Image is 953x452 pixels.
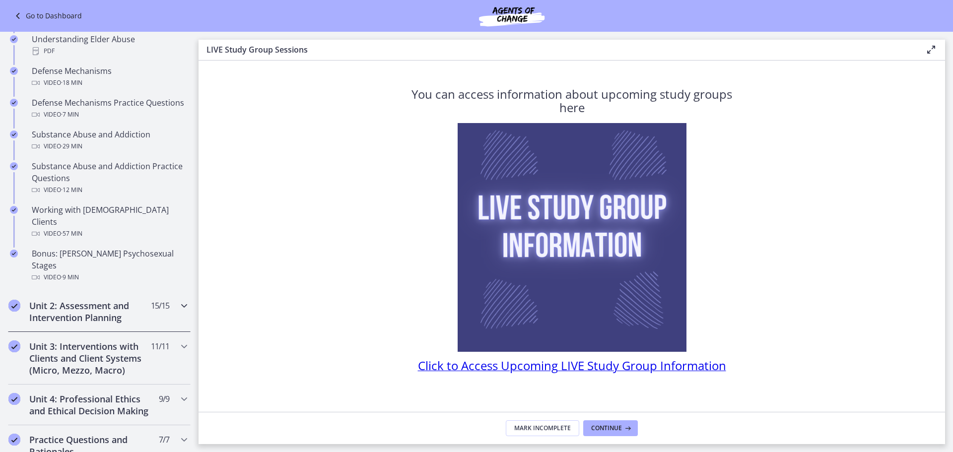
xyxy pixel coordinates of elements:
i: Completed [10,67,18,75]
div: PDF [32,45,187,57]
div: Bonus: [PERSON_NAME] Psychosexual Stages [32,248,187,283]
span: 15 / 15 [151,300,169,312]
span: · 7 min [61,109,79,121]
i: Completed [10,162,18,170]
i: Completed [10,99,18,107]
i: Completed [10,35,18,43]
div: Video [32,271,187,283]
img: Live_Study_Group_Information.png [458,123,686,352]
div: Substance Abuse and Addiction [32,129,187,152]
div: Video [32,228,187,240]
span: · 18 min [61,77,82,89]
span: Continue [591,424,622,432]
span: 9 / 9 [159,393,169,405]
div: Video [32,109,187,121]
button: Mark Incomplete [506,420,579,436]
span: · 29 min [61,140,82,152]
div: Video [32,184,187,196]
span: You can access information about upcoming study groups here [411,86,732,116]
i: Completed [10,206,18,214]
h2: Unit 4: Professional Ethics and Ethical Decision Making [29,393,150,417]
a: Go to Dashboard [12,10,82,22]
img: Agents of Change [452,4,571,28]
button: Continue [583,420,638,436]
i: Completed [10,130,18,138]
i: Completed [10,250,18,258]
div: Defense Mechanisms Practice Questions [32,97,187,121]
div: Defense Mechanisms [32,65,187,89]
span: 11 / 11 [151,340,169,352]
a: Click to Access Upcoming LIVE Study Group Information [418,362,726,373]
span: Mark Incomplete [514,424,571,432]
span: Click to Access Upcoming LIVE Study Group Information [418,357,726,374]
div: Substance Abuse and Addiction Practice Questions [32,160,187,196]
h2: Unit 2: Assessment and Intervention Planning [29,300,150,323]
i: Completed [8,434,20,446]
h3: LIVE Study Group Sessions [206,44,909,56]
div: Video [32,77,187,89]
div: Video [32,140,187,152]
span: · 12 min [61,184,82,196]
i: Completed [8,300,20,312]
h2: Unit 3: Interventions with Clients and Client Systems (Micro, Mezzo, Macro) [29,340,150,376]
span: · 57 min [61,228,82,240]
i: Completed [8,393,20,405]
div: Understanding Elder Abuse [32,33,187,57]
div: Working with [DEMOGRAPHIC_DATA] Clients [32,204,187,240]
span: · 9 min [61,271,79,283]
span: 7 / 7 [159,434,169,446]
i: Completed [8,340,20,352]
